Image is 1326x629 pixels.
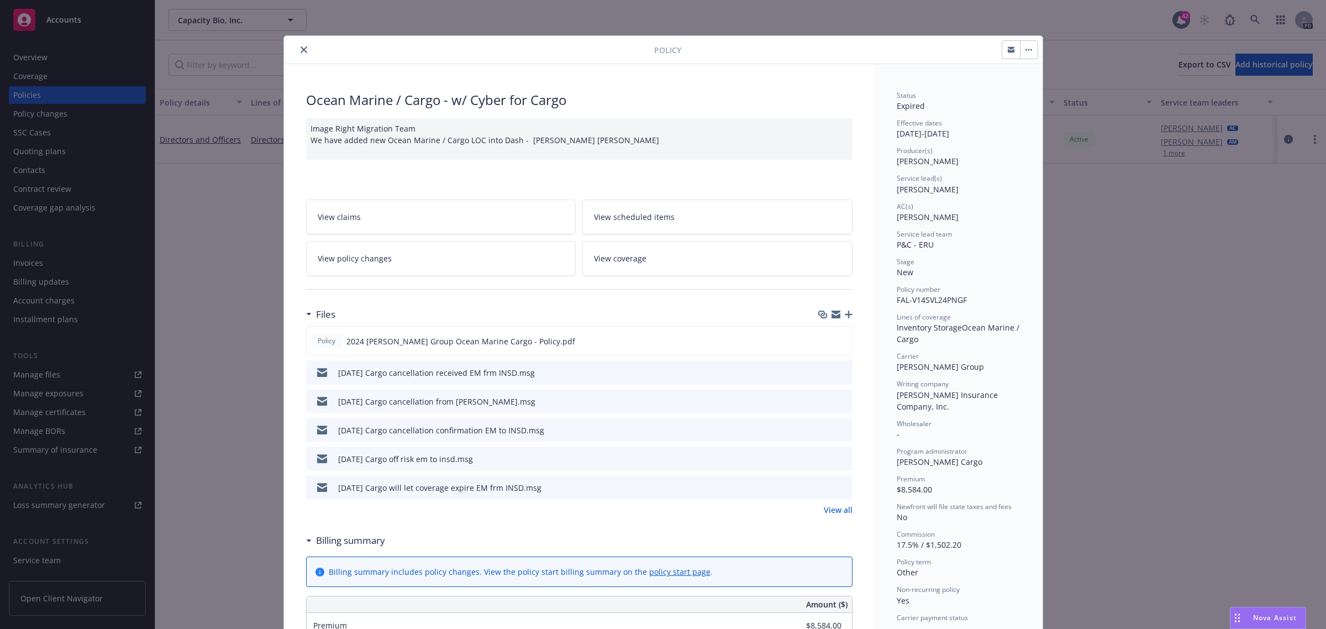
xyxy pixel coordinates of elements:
button: download file [820,367,829,379]
button: download file [820,453,829,465]
button: download file [820,396,829,407]
span: Program administrator [897,447,967,456]
button: preview file [838,453,848,465]
span: P&C - ERU [897,239,934,250]
span: Effective dates [897,118,942,128]
span: [PERSON_NAME] Cargo [897,457,982,467]
span: Premium [897,474,925,484]
span: Wholesaler [897,419,932,428]
span: [PERSON_NAME] Insurance Company, Inc. [897,390,1000,412]
span: Yes [897,595,909,606]
button: download file [820,424,829,436]
span: AC(s) [897,202,913,211]
span: Policy number [897,285,940,294]
span: Lines of coverage [897,312,951,322]
span: Commission [897,530,935,539]
span: Expired [897,101,925,111]
span: Amount ($) [806,599,848,610]
div: Image Right Migration Team We have added new Ocean Marine / Cargo LOC into Dash - [PERSON_NAME] [... [306,118,853,160]
button: Nova Assist [1230,607,1306,629]
span: $8,584.00 [897,484,932,495]
span: 2024 [PERSON_NAME] Group Ocean Marine Cargo - Policy.pdf [346,336,575,347]
span: [PERSON_NAME] [897,156,959,166]
div: Billing summary includes policy changes. View the policy start billing summary on the . [329,566,713,578]
span: Policy [654,44,681,56]
button: preview file [838,336,848,347]
span: [PERSON_NAME] [897,212,959,222]
a: View scheduled items [582,200,853,234]
div: [DATE] Cargo cancellation from [PERSON_NAME].msg [338,396,535,407]
a: View coverage [582,241,853,276]
span: Nova Assist [1253,613,1297,622]
div: Billing summary [306,533,385,548]
span: Service lead team [897,229,952,239]
span: 17.5% / $1,502.20 [897,539,961,550]
span: View scheduled items [594,211,675,223]
button: preview file [838,367,848,379]
span: Service lead(s) [897,174,942,183]
h3: Billing summary [316,533,385,548]
div: Files [306,307,335,322]
span: [PERSON_NAME] Group [897,361,984,372]
div: Ocean Marine / Cargo - w/ Cyber for Cargo [306,91,853,109]
div: [DATE] Cargo off risk em to insd.msg [338,453,473,465]
span: Writing company [897,379,949,389]
div: Drag to move [1230,607,1244,628]
span: New [897,267,913,277]
h3: Files [316,307,335,322]
span: Stage [897,257,914,266]
button: preview file [838,482,848,494]
span: Policy term [897,557,931,567]
a: View claims [306,200,576,234]
span: Inventory Storage [897,322,962,333]
span: Ocean Marine / Cargo [897,322,1022,344]
span: Policy [315,336,338,346]
div: [DATE] - [DATE] [897,118,1020,139]
a: policy start page [649,567,711,577]
button: preview file [838,396,848,407]
span: View coverage [594,253,646,264]
a: View all [824,504,853,516]
span: FAL-V14SVL24PNGF [897,295,967,305]
span: Carrier [897,352,919,361]
span: Producer(s) [897,146,933,155]
span: View policy changes [318,253,392,264]
a: View policy changes [306,241,576,276]
div: [DATE] Cargo cancellation confirmation EM to INSD.msg [338,424,544,436]
span: Non-recurring policy [897,585,960,594]
span: Newfront will file state taxes and fees [897,502,1012,511]
button: preview file [838,424,848,436]
span: [PERSON_NAME] [897,184,959,195]
span: No [897,512,907,522]
span: Carrier payment status [897,613,968,622]
button: download file [820,482,829,494]
span: Status [897,91,916,100]
span: - [897,429,899,439]
button: download file [820,336,829,347]
button: close [297,43,311,56]
div: [DATE] Cargo will let coverage expire EM frm INSD.msg [338,482,541,494]
div: [DATE] Cargo cancellation received EM frm INSD.msg [338,367,535,379]
span: View claims [318,211,361,223]
span: Other [897,567,918,578]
